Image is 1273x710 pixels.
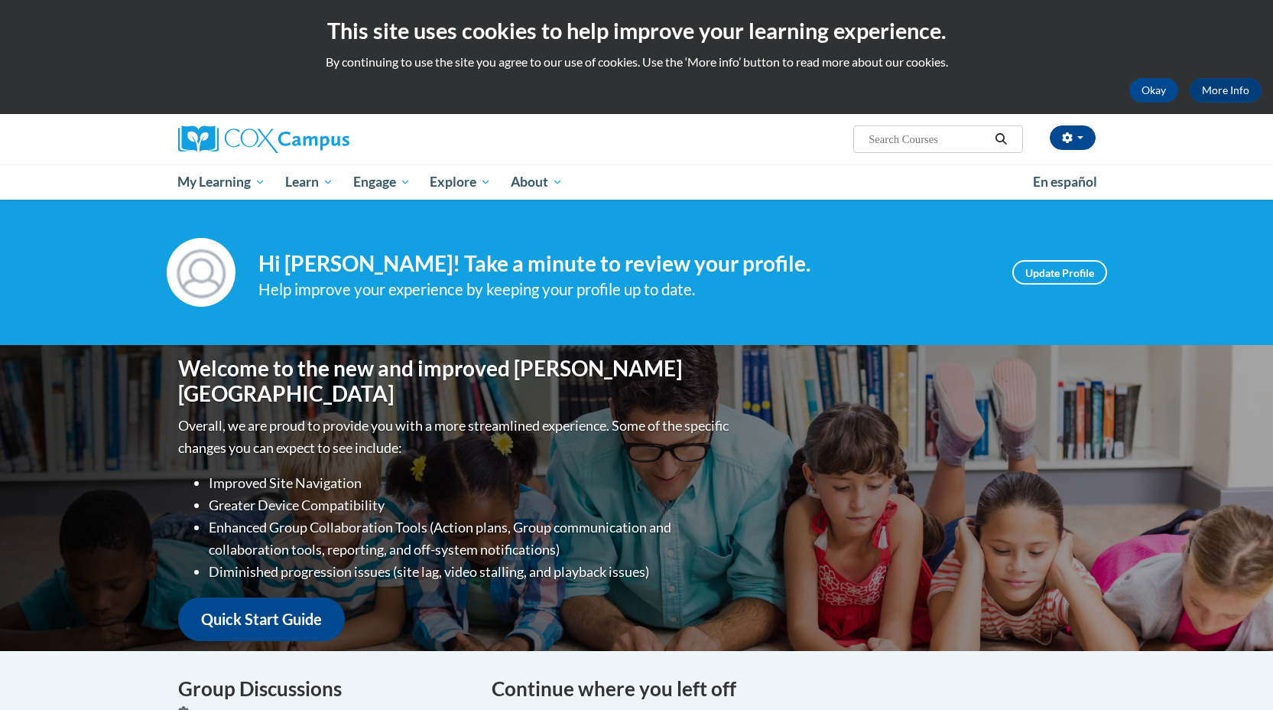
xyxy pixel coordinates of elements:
li: Diminished progression issues (site lag, video stalling, and playback issues) [209,561,732,583]
span: En español [1033,174,1097,190]
li: Improved Site Navigation [209,472,732,494]
a: Engage [343,164,421,200]
button: Search [989,130,1012,148]
div: Main menu [155,164,1119,200]
a: Quick Start Guide [178,598,345,641]
span: Learn [285,173,333,191]
p: By continuing to use the site you agree to our use of cookies. Use the ‘More info’ button to read... [11,54,1262,70]
span: Engage [353,173,411,191]
li: Enhanced Group Collaboration Tools (Action plans, Group communication and collaboration tools, re... [209,516,732,561]
img: Profile Image [167,238,235,307]
button: Account Settings [1050,125,1096,150]
span: Explore [430,173,491,191]
a: En español [1023,166,1107,198]
button: Okay [1129,78,1178,103]
input: Search Courses [867,130,989,148]
h4: Continue where you left off [492,674,1096,704]
a: Learn [275,164,343,200]
h4: Hi [PERSON_NAME]! Take a minute to review your profile. [258,251,989,277]
a: Update Profile [1012,260,1107,285]
a: Explore [420,164,501,200]
a: My Learning [168,164,276,200]
span: About [511,173,563,191]
div: Help improve your experience by keeping your profile up to date. [258,277,989,302]
span: My Learning [177,173,265,191]
h4: Group Discussions [178,674,469,704]
img: Cox Campus [178,125,349,153]
h2: This site uses cookies to help improve your learning experience. [11,15,1262,46]
a: More Info [1190,78,1262,103]
li: Greater Device Compatibility [209,494,732,516]
a: About [501,164,573,200]
a: Cox Campus [178,125,469,153]
p: Overall, we are proud to provide you with a more streamlined experience. Some of the specific cha... [178,415,732,459]
h1: Welcome to the new and improved [PERSON_NAME][GEOGRAPHIC_DATA] [178,356,732,407]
